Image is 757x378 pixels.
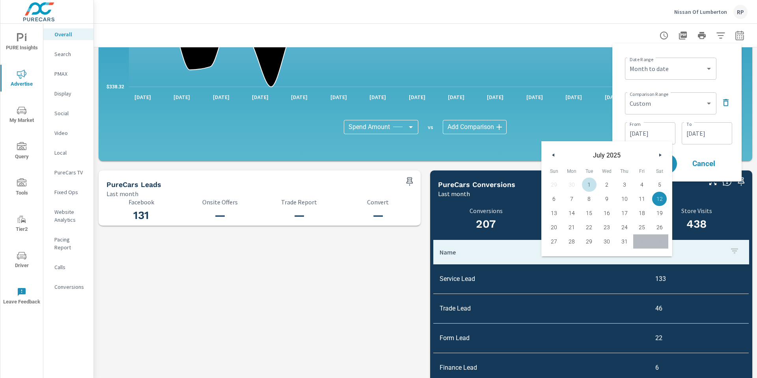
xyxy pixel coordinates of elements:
button: 21 [563,220,581,234]
p: [DATE] [168,93,196,101]
p: Conversions [54,283,87,291]
button: 8 [580,192,598,206]
span: 24 [621,220,628,234]
p: Website Analytics [54,208,87,224]
td: Trade Lead [433,298,649,318]
h3: 131 [106,209,176,222]
button: 1 [580,178,598,192]
p: vs [418,124,443,131]
span: 19 [656,206,663,220]
button: Print Report [694,28,710,43]
p: Convert [343,198,413,206]
span: 8 [587,192,591,206]
p: Fixed Ops [54,188,87,196]
span: 3 [623,178,626,192]
p: Display [54,90,87,97]
p: Search [54,50,87,58]
button: 30 [598,234,616,249]
span: Advertise [3,69,41,89]
td: 46 [649,298,749,318]
button: 7 [563,192,581,206]
button: 26 [651,220,668,234]
span: 25 [639,220,645,234]
p: Count [655,248,723,256]
div: Conversions [43,281,93,293]
span: Sat [651,165,668,178]
p: Nissan Of Lumberton [674,8,727,15]
button: 9 [598,192,616,206]
span: 26 [656,220,663,234]
h3: 207 [438,217,534,231]
button: 19 [651,206,668,220]
td: 22 [649,328,749,348]
button: 15 [580,206,598,220]
span: Sun [545,165,563,178]
div: Add Comparison [443,120,507,134]
span: 5 [658,178,661,192]
td: 6 [649,357,749,378]
button: 17 [615,206,633,220]
p: Social [54,109,87,117]
p: PMAX [54,70,87,78]
p: Trade Report [265,198,334,206]
span: 7 [570,192,573,206]
p: Last month [438,189,470,198]
button: Make Fullscreen [707,175,719,188]
div: Local [43,147,93,159]
span: Tools [3,178,41,198]
p: [DATE] [129,93,157,101]
button: 31 [615,234,633,249]
span: Understand conversion over the selected time range. [722,177,732,186]
button: 16 [598,206,616,220]
div: Overall [43,28,93,40]
span: 27 [551,234,557,249]
h5: PureCars Conversions [438,180,515,189]
div: Search [43,48,93,60]
span: 9 [605,192,608,206]
span: Driver [3,251,41,270]
div: Fixed Ops [43,186,93,198]
button: Apply Filters [713,28,729,43]
button: 24 [615,220,633,234]
span: PURE Insights [3,33,41,52]
div: Social [43,107,93,119]
button: 6 [545,192,563,206]
span: Leave Feedback [3,287,41,307]
p: [DATE] [207,93,235,101]
text: $338.32 [106,84,124,90]
span: July 2025 [559,152,654,159]
h5: PureCars Leads [106,180,161,189]
button: "Export Report to PDF" [675,28,691,43]
span: 16 [604,206,610,220]
div: nav menu [0,24,43,314]
p: Video [54,129,87,137]
div: PureCars TV [43,167,93,178]
span: Fri [633,165,651,178]
div: Display [43,88,93,99]
p: [DATE] [364,93,392,101]
p: Onsite Offers [185,198,255,206]
span: 18 [639,206,645,220]
div: Calls [43,261,93,273]
td: Service Lead [433,269,649,289]
span: Query [3,142,41,161]
button: 20 [545,220,563,234]
span: 14 [569,206,575,220]
button: 27 [545,234,563,249]
span: 4 [640,178,643,192]
td: Form Lead [433,328,649,348]
h3: — [265,209,334,222]
button: 18 [633,206,651,220]
span: 29 [586,234,592,249]
span: Cancel [688,160,720,167]
span: 17 [621,206,628,220]
span: 11 [639,192,645,206]
span: 21 [569,220,575,234]
span: 23 [604,220,610,234]
h3: — [343,209,413,222]
span: Tue [580,165,598,178]
div: Pacing Report [43,234,93,253]
td: Finance Lead [433,357,649,378]
p: [DATE] [285,93,313,101]
p: [DATE] [403,93,431,101]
